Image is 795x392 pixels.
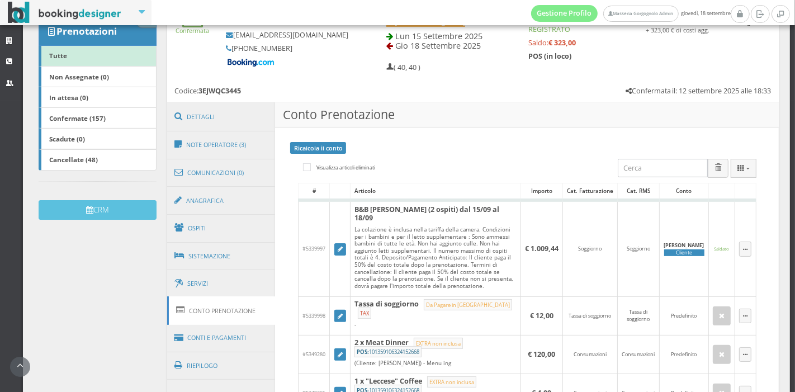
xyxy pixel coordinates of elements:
a: Conti e Pagamenti [167,324,276,352]
a: Sistemazione [167,242,276,271]
b: 2 x Meat Dinner [354,338,409,347]
a: In attesa (0) [39,87,157,108]
div: Cat. RMS [618,183,660,199]
a: Ricalcola il conto [290,142,346,154]
a: Anagrafica [167,186,276,215]
h5: Codice: [174,87,241,95]
span: #5349280 [302,351,325,358]
b: [PERSON_NAME] [664,242,704,249]
b: 1 x "Leccese" Coffee [354,376,422,386]
small: EXTRA non inclusa [427,376,476,388]
a: Confermata [176,17,210,35]
a: Confermate (157) [39,107,157,129]
b: € 12,00 [530,311,553,320]
span: #5339998 [302,312,325,319]
b: Tassa di soggiorno [354,299,419,309]
div: Articolo [351,183,520,199]
td: Tassa di soggiorno [563,296,618,335]
td: Soggiorno [617,200,660,296]
a: Non Assegnate (0) [39,66,157,87]
td: Predefinito [660,335,708,374]
div: - [354,321,516,328]
span: giovedì, 18 settembre [531,5,731,22]
a: Ospiti [167,214,276,243]
h5: - [386,18,514,26]
a: Comunicazioni (0) [167,158,276,187]
small: 101359106324152668 [354,346,421,357]
h3: Conto Prenotazione [275,102,779,127]
small: EXTRA non inclusa [414,338,462,349]
b: Prenotazioni [56,25,117,37]
b: Tutte [49,51,67,60]
b: Confermate (157) [49,114,106,122]
div: Importo [521,183,562,199]
a: Note Operatore (3) [167,130,276,159]
label: Visualizza articoli eliminati [303,161,375,174]
b: POS: [357,348,369,356]
b: B&B [PERSON_NAME] (2 ospiti) dal 15/09 al 18/09 [354,205,499,223]
a: Tutte [39,45,157,67]
a: Cancellate (48) [39,149,157,171]
a: Riepilogo [167,351,276,380]
button: CRM [39,200,157,220]
h5: Pagamento pari a REGISTRATO [528,17,713,34]
div: Colonne [731,159,756,177]
div: La colazione è inclusa nella tariffa della camera. Condizioni per i bambini e per il letto supple... [354,226,516,289]
h5: [EMAIL_ADDRESS][DOMAIN_NAME] [226,31,349,39]
img: BookingDesigner.com [8,2,121,23]
small: Saldato [714,246,729,252]
span: Lun 15 Settembre 2025 [395,31,482,41]
b: 3EJWQC3445 [198,86,241,96]
small: + 323,00 € di costi agg. [646,26,709,34]
h5: Saldo: [528,39,713,47]
h5: ( 40, 40 ) [386,63,420,72]
a: Prenotazioni 157 [39,17,157,46]
td: Predefinito [660,296,708,335]
a: Conto Prenotazione [167,296,276,325]
span: #5339997 [302,245,325,252]
a: Scadute (0) [39,128,157,149]
input: Cerca [618,159,708,177]
h5: 6 giorni fa [741,17,774,26]
h5: Confermata il: 12 settembre 2025 alle 18:33 [626,87,772,95]
a: Masseria Gorgognolo Admin [603,6,678,22]
button: Columns [731,159,756,177]
small: Da Pagare in [GEOGRAPHIC_DATA] [424,299,512,310]
small: TAX [358,308,371,319]
b: Scadute (0) [49,134,85,143]
b: In attesa (0) [49,93,88,102]
b: Non Assegnate (0) [49,72,109,81]
img: Booking-com-logo.png [226,58,276,68]
td: Soggiorno [563,200,618,296]
div: Cliente [664,249,704,257]
b: POS (in loco) [528,51,571,61]
b: Cancellate (48) [49,155,98,164]
strong: € 323,00 [548,38,576,48]
a: Gestione Profilo [531,5,598,22]
b: € 1.009,44 [525,244,559,253]
div: Cat. Fatturazione [563,183,617,199]
b: € 120,00 [528,350,556,359]
h5: [PHONE_NUMBER] [226,44,349,53]
a: Dettagli [167,102,276,131]
td: Consumazioni [617,335,660,374]
td: Consumazioni [563,335,618,374]
div: # [299,183,329,199]
div: (Cliente: [PERSON_NAME]) - Menu ing [354,360,516,367]
div: Conto [660,183,708,199]
a: Servizi [167,270,276,298]
span: Gio 18 Settembre 2025 [395,40,481,51]
td: Tassa di soggiorno [617,296,660,335]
